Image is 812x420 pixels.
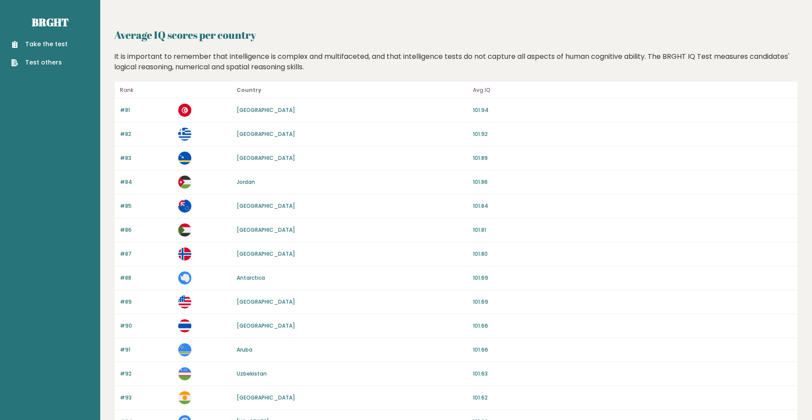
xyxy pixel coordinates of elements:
p: #90 [120,322,173,330]
a: Test others [11,58,68,67]
a: Take the test [11,40,68,49]
p: #89 [120,298,173,306]
h2: Average IQ scores per country [114,27,798,43]
p: 101.62 [473,394,792,402]
p: 101.81 [473,226,792,234]
img: uz.svg [178,367,191,380]
b: Country [237,86,262,94]
p: 101.69 [473,274,792,282]
a: [GEOGRAPHIC_DATA] [237,322,295,329]
a: [GEOGRAPHIC_DATA] [237,226,295,234]
img: th.svg [178,319,191,332]
a: [GEOGRAPHIC_DATA] [237,130,295,138]
a: Jordan [237,178,255,186]
p: #86 [120,226,173,234]
p: 101.84 [473,202,792,210]
a: [GEOGRAPHIC_DATA] [237,250,295,257]
p: 101.80 [473,250,792,258]
img: us.svg [178,295,191,308]
p: Avg IQ [473,85,792,95]
p: 101.92 [473,130,792,138]
p: 101.66 [473,346,792,354]
a: Uzbekistan [237,370,267,377]
a: Brght [32,15,68,29]
p: #83 [120,154,173,162]
p: #84 [120,178,173,186]
p: Rank [120,85,173,95]
p: #91 [120,346,173,354]
p: #82 [120,130,173,138]
p: #85 [120,202,173,210]
p: 101.89 [473,154,792,162]
a: [GEOGRAPHIC_DATA] [237,298,295,305]
a: [GEOGRAPHIC_DATA] [237,154,295,162]
a: [GEOGRAPHIC_DATA] [237,394,295,401]
a: Aruba [237,346,252,353]
img: jo.svg [178,176,191,189]
p: 101.69 [473,298,792,306]
img: bv.svg [178,247,191,261]
p: 101.86 [473,178,792,186]
p: #81 [120,106,173,114]
img: tn.svg [178,104,191,117]
p: 101.66 [473,322,792,330]
img: aw.svg [178,343,191,356]
img: gr.svg [178,128,191,141]
p: #88 [120,274,173,282]
img: ne.svg [178,391,191,404]
p: 101.63 [473,370,792,378]
img: sd.svg [178,224,191,237]
p: #92 [120,370,173,378]
p: 101.94 [473,106,792,114]
a: [GEOGRAPHIC_DATA] [237,202,295,210]
div: It is important to remember that intelligence is complex and multifaceted, and that intelligence ... [111,51,802,72]
p: #93 [120,394,173,402]
p: #87 [120,250,173,258]
img: cw.svg [178,152,191,165]
img: ck.svg [178,200,191,213]
a: [GEOGRAPHIC_DATA] [237,106,295,114]
img: aq.svg [178,271,191,285]
a: Antarctica [237,274,265,281]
